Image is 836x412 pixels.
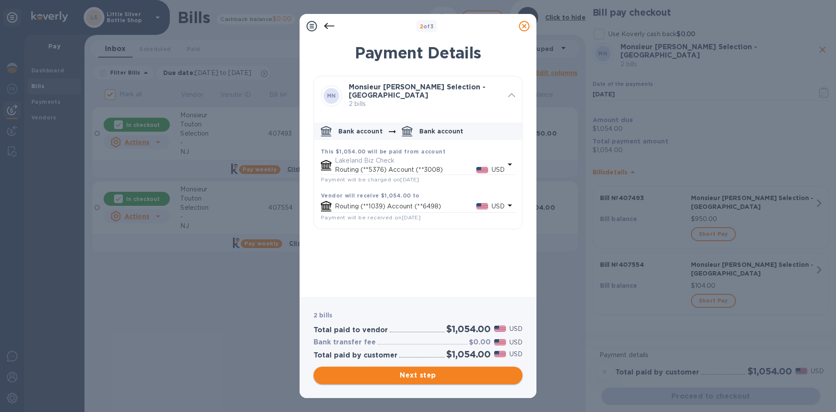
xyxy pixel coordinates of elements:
[335,156,505,165] p: Lakeland Biz Check
[321,148,445,155] b: This $1,054.00 will be paid from account
[419,127,464,136] p: Bank account
[321,192,420,199] b: Vendor will receive $1,054.00 to
[349,99,501,109] p: 2 bills
[469,338,491,347] h3: $0.00
[420,23,434,30] b: of 3
[335,202,476,211] p: Routing (**1039) Account (**6498)
[476,167,488,173] img: USD
[313,351,398,360] h3: Total paid by customer
[420,23,423,30] span: 2
[338,127,383,136] p: Bank account
[492,202,505,211] p: USD
[509,350,522,359] p: USD
[492,165,505,174] p: USD
[446,349,491,360] h2: $1,054.00
[349,83,485,99] b: Monsieur [PERSON_NAME] Selection - [GEOGRAPHIC_DATA]
[494,351,506,357] img: USD
[314,76,522,116] div: MNMonsieur [PERSON_NAME] Selection - [GEOGRAPHIC_DATA] 2 bills
[446,323,491,334] h2: $1,054.00
[313,338,376,347] h3: Bank transfer fee
[476,203,488,209] img: USD
[335,165,476,174] p: Routing (**5376) Account (**3008)
[320,370,516,381] span: Next step
[314,119,522,229] div: default-method
[494,339,506,345] img: USD
[313,367,522,384] button: Next step
[509,324,522,334] p: USD
[313,44,522,62] h1: Payment Details
[327,92,336,99] b: MN
[313,312,332,319] b: 2 bills
[321,214,421,221] span: Payment will be received on [DATE]
[509,338,522,347] p: USD
[494,326,506,332] img: USD
[313,326,388,334] h3: Total paid to vendor
[321,176,419,183] span: Payment will be charged on [DATE]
